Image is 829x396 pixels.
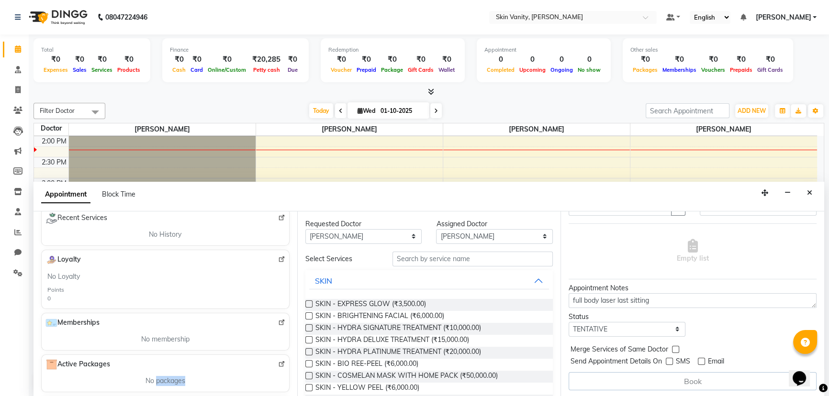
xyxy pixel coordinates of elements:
[660,66,699,73] span: Memberships
[755,66,785,73] span: Gift Cards
[328,66,354,73] span: Voucher
[69,123,256,135] span: [PERSON_NAME]
[47,286,64,294] div: Points
[379,54,405,65] div: ₹0
[309,103,333,118] span: Today
[305,219,422,229] div: Requested Doctor
[40,178,68,188] div: 3:00 PM
[34,123,68,133] div: Doctor
[630,66,660,73] span: Packages
[728,54,755,65] div: ₹0
[45,212,107,224] span: Recent Services
[328,46,457,54] div: Redemption
[40,136,68,146] div: 2:00 PM
[45,317,100,329] span: Memberships
[205,54,248,65] div: ₹0
[575,66,603,73] span: No show
[484,46,603,54] div: Appointment
[24,4,90,31] img: logo
[188,66,205,73] span: Card
[40,107,75,114] span: Filter Doctor
[248,54,284,65] div: ₹20,285
[205,66,248,73] span: Online/Custom
[41,54,70,65] div: ₹0
[789,358,819,386] iframe: chat widget
[256,123,443,135] span: [PERSON_NAME]
[251,66,282,73] span: Petty cash
[47,272,80,282] span: No Loyalty
[630,46,785,54] div: Other sales
[569,283,817,293] div: Appointment Notes
[708,356,724,368] span: Email
[443,123,630,135] span: [PERSON_NAME]
[41,46,143,54] div: Total
[571,344,668,356] span: Merge Services of Same Doctor
[738,107,766,114] span: ADD NEW
[517,66,548,73] span: Upcoming
[285,66,300,73] span: Due
[405,66,436,73] span: Gift Cards
[405,54,436,65] div: ₹0
[517,54,548,65] div: 0
[676,356,690,368] span: SMS
[436,66,457,73] span: Wallet
[315,299,426,311] span: SKIN - EXPRESS GLOW (₹3,500.00)
[315,275,332,286] div: SKIN
[298,254,386,264] div: Select Services
[354,66,379,73] span: Prepaid
[699,66,728,73] span: Vouchers
[755,12,811,22] span: [PERSON_NAME]
[309,272,549,289] button: SKIN
[41,186,90,203] span: Appointment
[571,356,662,368] span: Send Appointment Details On
[115,66,143,73] span: Products
[315,323,481,335] span: SKIN - HYDRA SIGNATURE TREATMENT (₹10,000.00)
[315,311,444,323] span: SKIN - BRIGHTENING FACIAL (₹6,000.00)
[392,252,553,266] input: Search by service name
[728,66,755,73] span: Prepaids
[484,66,517,73] span: Completed
[146,376,185,386] span: No packages
[699,54,728,65] div: ₹0
[47,294,51,303] div: 0
[102,190,135,198] span: Block Time
[45,359,110,370] span: Active Packages
[355,107,378,114] span: Wed
[89,54,115,65] div: ₹0
[677,239,709,264] span: Empty list
[660,54,699,65] div: ₹0
[170,46,301,54] div: Finance
[170,54,188,65] div: ₹0
[735,104,768,118] button: ADD NEW
[70,66,89,73] span: Sales
[70,54,89,65] div: ₹0
[115,54,143,65] div: ₹0
[40,157,68,167] div: 2:30 PM
[575,54,603,65] div: 0
[484,54,517,65] div: 0
[45,254,81,266] span: Loyalty
[315,371,498,383] span: SKIN - COSMELAN MASK WITH HOME PACK (₹50,000.00)
[569,312,685,322] div: Status
[284,54,301,65] div: ₹0
[354,54,379,65] div: ₹0
[548,54,575,65] div: 0
[170,66,188,73] span: Cash
[630,123,818,135] span: [PERSON_NAME]
[379,66,405,73] span: Package
[548,66,575,73] span: Ongoing
[105,4,147,31] b: 08047224946
[436,219,553,229] div: Assigned Doctor
[630,54,660,65] div: ₹0
[803,186,817,200] button: Close
[755,54,785,65] div: ₹0
[646,103,729,118] input: Search Appointment
[41,66,70,73] span: Expenses
[315,383,419,395] span: SKIN - YELLOW PEEL (₹6,000.00)
[378,104,426,118] input: 2025-10-01
[188,54,205,65] div: ₹0
[89,66,115,73] span: Services
[315,359,418,371] span: SKIN - BIO REE-PEEL (₹6,000.00)
[328,54,354,65] div: ₹0
[436,54,457,65] div: ₹0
